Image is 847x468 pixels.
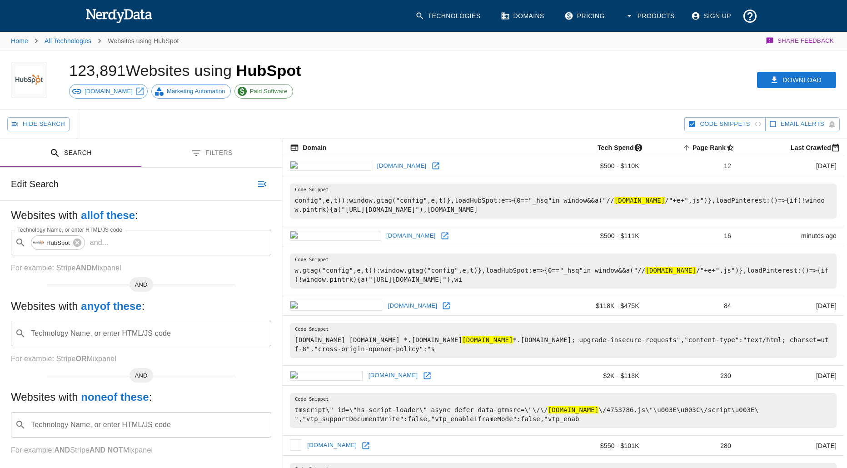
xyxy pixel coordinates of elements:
[645,267,696,274] hl: [DOMAIN_NAME]
[700,119,750,129] span: Hide Code Snippets
[85,6,152,25] img: NerdyData.com
[366,368,420,383] a: [DOMAIN_NAME]
[409,439,422,453] a: Open plos.org in new window
[738,366,844,386] td: [DATE]
[290,254,837,289] pre: w.gtag("config",e,t)):window.gtag("config",e,t)},loadHubSpot:e=>{0=="_hsq"in window&&a("// /"+e+"...
[495,5,552,28] a: Domains
[11,32,179,50] nav: breadcrumb
[354,438,409,453] a: [DOMAIN_NAME]
[45,37,91,45] a: All Technologies
[559,5,612,28] a: Pricing
[245,87,293,96] span: Paid Software
[81,391,149,403] b: none of these
[11,37,28,45] a: Home
[738,296,844,316] td: [DATE]
[738,436,844,456] td: [DATE]
[75,264,91,272] b: AND
[549,226,647,246] td: $500 - $111K
[549,296,647,316] td: $118K - $475K
[781,119,824,129] span: Sign up to track newly added websites and receive email alerts.
[549,366,647,386] td: $2K - $113K
[764,32,836,50] button: Share Feedback
[290,393,837,428] pre: tmscript\" id=\"hs-script-loader\" async defer data-gtmsrc=\"\/\/ \/4753786.js\"\u003E\u003C\/scr...
[81,209,135,221] b: all of these
[438,229,452,243] a: Open wordpress.com in new window
[130,280,153,289] span: AND
[11,263,271,274] p: For example: Stripe Mixpanel
[586,142,647,153] span: The estimated minimum and maximum annual tech spend each webpage has, based on the free, freemium...
[439,299,453,313] a: Open sourceforge.net in new window
[290,323,837,358] pre: [DOMAIN_NAME] [DOMAIN_NAME] *.[DOMAIN_NAME] *.[DOMAIN_NAME]; upgrade-insecure-requests","content-...
[11,299,271,314] h5: Websites with :
[384,229,438,243] a: [DOMAIN_NAME]
[54,446,70,454] b: AND
[11,353,271,364] p: For example: Stripe Mixpanel
[647,156,738,176] td: 12
[410,5,488,28] a: Technologies
[11,390,271,404] h5: Websites with :
[738,226,844,246] td: minutes ago
[429,159,443,173] a: Open gravatar.com in new window
[290,371,362,381] img: eclipse.org icon
[462,336,513,344] hl: [DOMAIN_NAME]
[681,142,738,153] span: A page popularity ranking based on a domain's backlinks. Smaller numbers signal more popular doma...
[290,184,837,219] pre: config",e,t)):window.gtag("config",e,t)},loadHubSpot:e=>{0=="_hsq"in window&&a("// /"+e+".js")},l...
[151,84,231,99] a: Marketing Automation
[619,5,682,28] button: Products
[162,87,230,96] span: Marketing Automation
[236,62,301,79] span: HubSpot
[549,156,647,176] td: $500 - $110K
[75,355,86,363] b: OR
[69,84,148,99] a: [DOMAIN_NAME]
[290,142,326,153] span: The registered domain name (i.e. "nerdydata.com").
[108,36,179,45] p: Websites using HubSpot
[765,117,840,131] button: Sign up to track newly added websites and receive email alerts.
[738,5,762,28] button: Support and Documentation
[69,62,301,79] h1: 123,891 Websites using
[130,371,153,380] span: AND
[548,406,599,413] hl: [DOMAIN_NAME]
[290,161,371,171] img: gravatar.com icon
[290,231,380,241] img: wordpress.com icon
[375,159,429,173] a: [DOMAIN_NAME]
[647,436,738,456] td: 280
[738,156,844,176] td: [DATE]
[11,208,271,223] h5: Websites with :
[614,197,665,204] hl: [DOMAIN_NAME]
[647,226,738,246] td: 16
[80,87,138,96] span: [DOMAIN_NAME]
[141,139,283,168] button: Filters
[15,62,43,98] img: HubSpot logo
[647,366,738,386] td: 230
[290,301,382,311] img: sourceforge.net icon
[11,445,271,456] p: For example: Stripe Mixpanel
[647,296,738,316] td: 84
[81,300,141,312] b: any of these
[779,142,844,153] span: Most recent date this website was successfully crawled
[757,72,836,89] button: Download
[90,446,123,454] b: AND NOT
[420,369,434,383] a: Open eclipse.org in new window
[549,436,647,456] td: $550 - $101K
[17,226,122,234] label: Technology Name, or enter HTML/JS code
[11,177,59,191] h6: Edit Search
[684,117,765,131] button: Hide Code Snippets
[7,117,70,131] button: Hide Search
[290,441,350,451] img: plos.org icon
[386,299,440,313] a: [DOMAIN_NAME]
[86,237,112,248] p: and ...
[41,238,75,248] span: HubSpot
[686,5,738,28] a: Sign Up
[31,235,85,250] div: HubSpot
